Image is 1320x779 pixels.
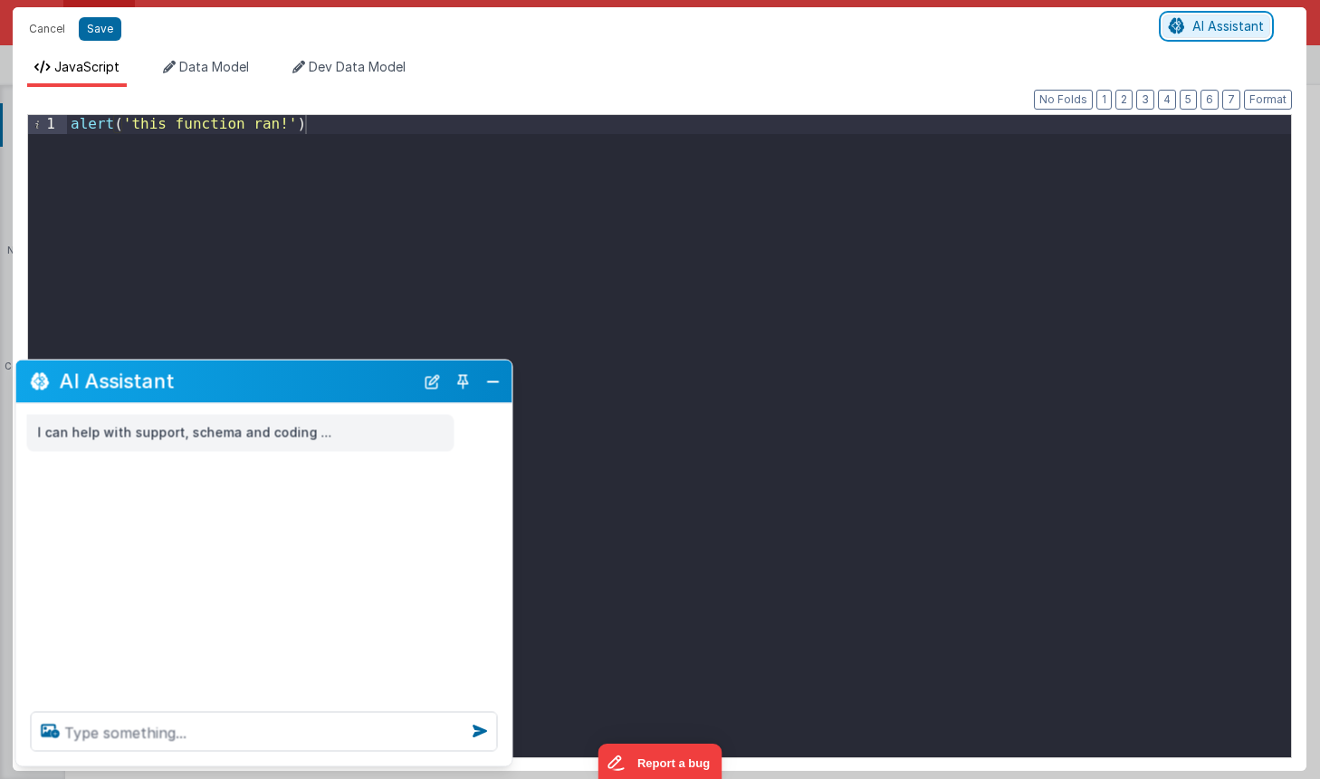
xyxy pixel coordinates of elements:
[1115,90,1133,110] button: 2
[451,369,476,394] button: Toggle Pin
[1180,90,1197,110] button: 5
[179,59,249,74] span: Data Model
[1158,90,1176,110] button: 4
[1192,18,1264,34] span: AI Assistant
[1162,14,1270,38] button: AI Assistant
[38,422,444,445] p: I can help with support, schema and coding ...
[54,59,120,74] span: JavaScript
[1136,90,1154,110] button: 3
[20,16,74,42] button: Cancel
[1244,90,1292,110] button: Format
[1222,90,1240,110] button: 7
[60,370,415,392] h2: AI Assistant
[309,59,406,74] span: Dev Data Model
[420,369,445,394] button: New Chat
[79,17,121,41] button: Save
[1034,90,1093,110] button: No Folds
[28,115,67,134] div: 1
[1096,90,1112,110] button: 1
[482,369,505,394] button: Close
[1200,90,1219,110] button: 6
